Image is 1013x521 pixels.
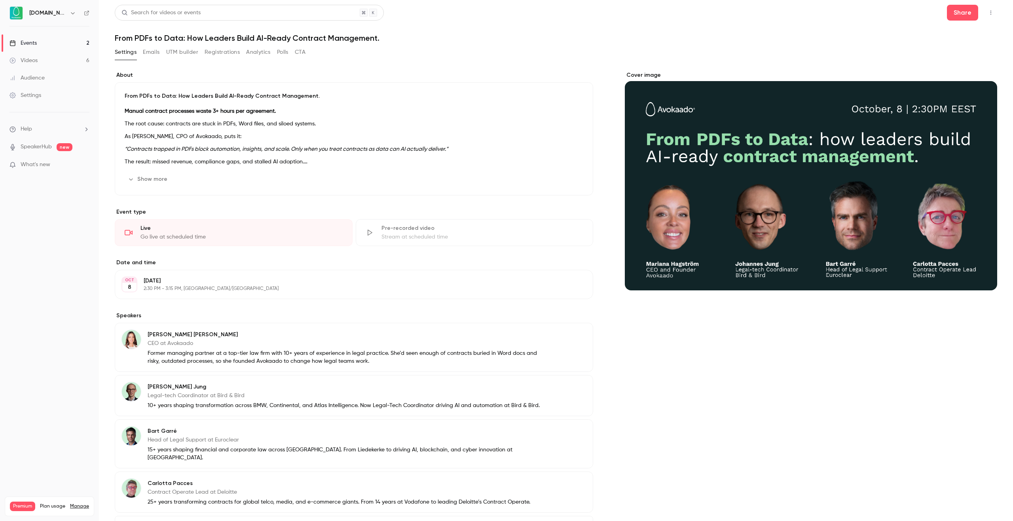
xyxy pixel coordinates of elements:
label: Cover image [625,71,997,79]
p: Carlotta Pacces [148,479,530,487]
span: Premium [10,502,35,511]
p: The root cause: contracts are stuck in PDFs, Word files, and siloed systems. [125,119,583,129]
p: 8 [128,283,131,291]
button: Polls [277,46,288,59]
p: Contract Operate Lead at Deloitte [148,488,530,496]
img: Mariana Hagström [122,330,141,349]
div: Stream at scheduled time [381,233,584,241]
em: “Contracts trapped in PDFs block automation, insights, and scale. Only when you treat contracts a... [125,146,448,152]
p: Former managing partner at a top-tier law firm with 10+ years of experience in legal practice. Sh... [148,349,542,365]
span: What's new [21,161,50,169]
div: Carlotta PaccesCarlotta PaccesContract Operate Lead at Deloitte25+ years transforming contracts f... [115,472,593,513]
div: Johannes Jung[PERSON_NAME] JungLegal-tech Coordinator at Bird & Bird10+ years shaping transformat... [115,375,593,416]
p: CEO at Avokaado [148,339,542,347]
button: Registrations [205,46,240,59]
button: Emails [143,46,159,59]
p: Legal-tech Coordinator at Bird & Bird [148,392,540,400]
p: Head of Legal Support at Euroclear [148,436,542,444]
div: Pre-recorded video [381,224,584,232]
img: Avokaado.io [10,7,23,19]
button: Show more [125,173,172,186]
label: Speakers [115,312,593,320]
label: About [115,71,593,79]
img: Johannes Jung [122,382,141,401]
div: Live [140,224,343,232]
iframe: Noticeable Trigger [80,161,89,169]
label: Date and time [115,259,593,267]
div: Pre-recorded videoStream at scheduled time [356,219,594,246]
span: new [57,143,72,151]
button: UTM builder [166,46,198,59]
p: The result: missed revenue, compliance gaps, and stalled AI adoption. [125,157,583,167]
div: Bart GarréBart GarréHead of Legal Support at Euroclear15+ years shaping financial and corporate l... [115,419,593,468]
a: Manage [70,503,89,510]
div: LiveGo live at scheduled time [115,219,353,246]
p: 25+ years transforming contracts for global telco, media, and e-commerce giants. From 14 years at... [148,498,530,506]
p: As [PERSON_NAME], CPO of Avokaado, puts it: [125,132,583,141]
div: Mariana Hagström[PERSON_NAME] [PERSON_NAME]CEO at AvokaadoFormer managing partner at a top-tier l... [115,323,593,372]
div: Go live at scheduled time [140,233,343,241]
div: Search for videos or events [121,9,201,17]
h1: From PDFs to Data: How Leaders Build AI-Ready Contract Management. [115,33,997,43]
button: Settings [115,46,137,59]
section: Cover image [625,71,997,290]
li: help-dropdown-opener [9,125,89,133]
strong: Manual contract processes waste 3+ hours per agreement. [125,108,276,114]
div: OCT [122,277,137,283]
div: Events [9,39,37,47]
button: Share [947,5,978,21]
img: Bart Garré [122,426,141,445]
p: 15+ years shaping financial and corporate law across [GEOGRAPHIC_DATA]. From Liedekerke to drivin... [148,446,542,462]
h6: [DOMAIN_NAME] [29,9,66,17]
p: Event type [115,208,593,216]
p: From PDFs to Data: How Leaders Build AI-Ready Contract Management. [125,92,583,100]
p: Bart Garré [148,427,542,435]
div: Audience [9,74,45,82]
p: 10+ years shaping transformation across BMW, Continental, and Atlas Intelligence. Now Legal-Tech ... [148,402,540,409]
button: Analytics [246,46,271,59]
button: CTA [295,46,305,59]
p: [DATE] [144,277,551,285]
div: Videos [9,57,38,64]
p: [PERSON_NAME] Jung [148,383,540,391]
span: Help [21,125,32,133]
div: Settings [9,91,41,99]
img: Carlotta Pacces [122,479,141,498]
p: [PERSON_NAME] [PERSON_NAME] [148,331,542,339]
span: Plan usage [40,503,65,510]
a: SpeakerHub [21,143,52,151]
p: 2:30 PM - 3:15 PM, [GEOGRAPHIC_DATA]/[GEOGRAPHIC_DATA] [144,286,551,292]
